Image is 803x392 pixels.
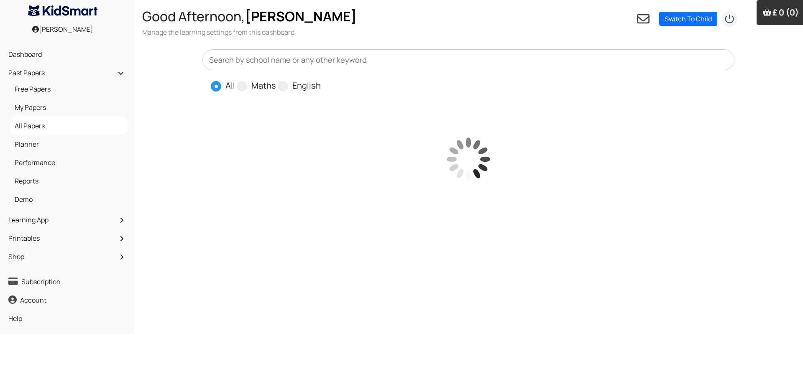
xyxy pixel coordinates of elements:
[13,155,125,170] a: Performance
[142,28,357,37] h3: Manage the learning settings from this dashboard
[763,8,771,16] img: Your items in the shopping basket
[202,49,734,70] input: Search by school name or any other keyword
[13,192,125,206] a: Demo
[13,119,125,133] a: All Papers
[142,8,357,24] h2: Good Afternoon,
[6,66,128,80] a: Past Papers
[13,137,125,151] a: Planner
[427,117,510,201] img: paper is loading...
[6,231,128,245] a: Printables
[28,5,97,16] img: KidSmart logo
[6,275,128,289] a: Subscription
[292,79,321,92] label: English
[659,12,717,26] a: Switch To Child
[13,82,125,96] a: Free Papers
[772,7,799,18] span: £ 0 (0)
[13,100,125,115] a: My Papers
[6,47,128,61] a: Dashboard
[6,311,128,326] a: Help
[6,213,128,227] a: Learning App
[225,79,235,92] label: All
[245,7,357,25] span: [PERSON_NAME]
[13,174,125,188] a: Reports
[6,293,128,307] a: Account
[251,79,276,92] label: Maths
[6,249,128,264] a: Shop
[721,10,738,27] img: logout2.png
